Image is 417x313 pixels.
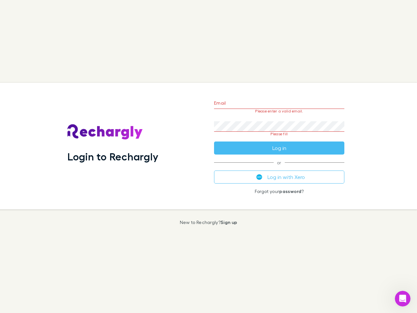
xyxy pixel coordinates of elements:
[67,124,143,140] img: Rechargly's Logo
[214,171,344,184] button: Log in with Xero
[180,220,237,225] p: New to Rechargly?
[221,219,237,225] a: Sign up
[256,174,262,180] img: Xero's logo
[279,188,301,194] a: password
[395,291,410,306] iframe: Intercom live chat
[67,150,158,163] h1: Login to Rechargly
[214,142,344,155] button: Log in
[214,162,344,163] span: or
[214,132,344,136] p: Please fill
[214,189,344,194] p: Forgot your ?
[214,109,344,113] p: Please enter a valid email.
